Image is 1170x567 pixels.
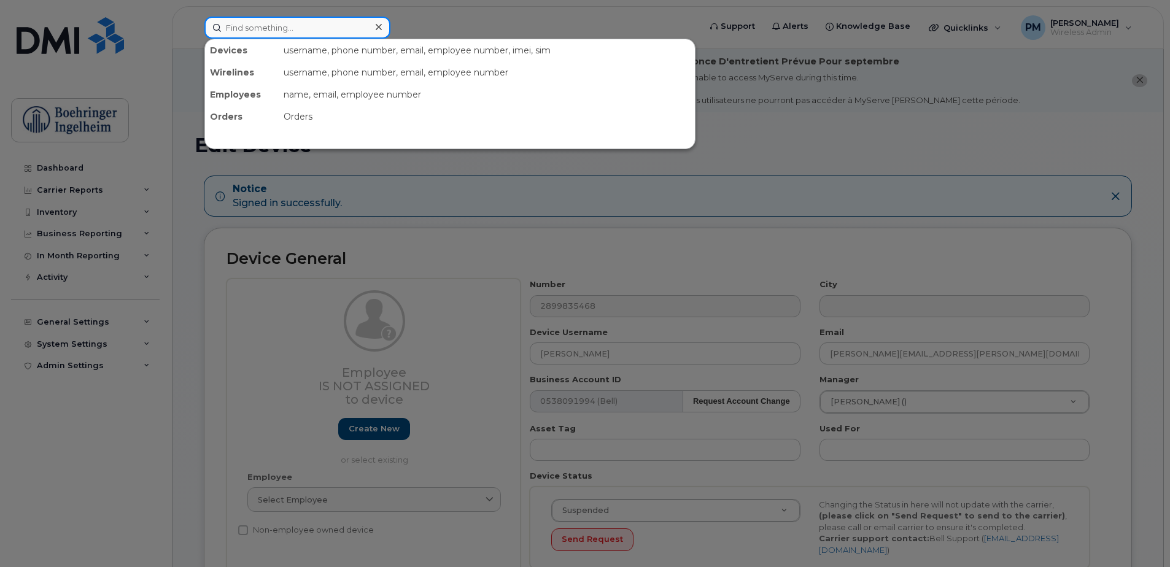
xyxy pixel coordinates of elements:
[205,39,279,61] div: Devices
[205,106,279,128] div: Orders
[279,61,695,83] div: username, phone number, email, employee number
[279,83,695,106] div: name, email, employee number
[279,39,695,61] div: username, phone number, email, employee number, imei, sim
[279,106,695,128] div: Orders
[205,61,279,83] div: Wirelines
[205,83,279,106] div: Employees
